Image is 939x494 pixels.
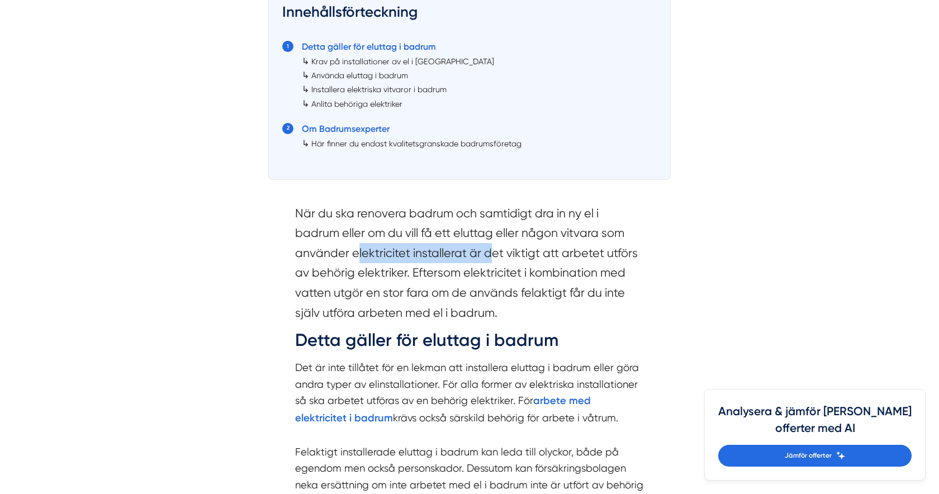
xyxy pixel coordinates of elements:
[302,56,309,66] span: ↳
[302,98,309,109] span: ↳
[302,84,309,94] span: ↳
[295,203,644,328] section: När du ska renovera badrum och samtidigt dra in ny el i badrum eller om du vill få ett eluttag el...
[311,139,521,148] a: Här finner du endast kvalitetsgranskade badrumsföretag
[295,395,591,424] a: arbete med elektricitet i badrum
[295,328,644,359] h2: Detta gäller för eluttag i badrum
[718,445,912,467] a: Jämför offerter
[302,138,309,149] span: ↳
[282,2,657,28] h3: Innehållsförteckning
[311,99,402,108] a: Anlita behöriga elektriker
[311,57,494,66] a: Krav på installationer av el i [GEOGRAPHIC_DATA]
[302,41,436,52] a: Detta gäller för eluttag i badrum
[718,403,912,445] h4: Analysera & jämför [PERSON_NAME] offerter med AI
[302,70,309,80] span: ↳
[302,123,390,134] a: Om Badrumsexperter
[785,450,832,461] span: Jämför offerter
[311,85,447,94] a: Installera elektriska vitvaror i badrum
[311,71,408,80] a: Använda eluttag i badrum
